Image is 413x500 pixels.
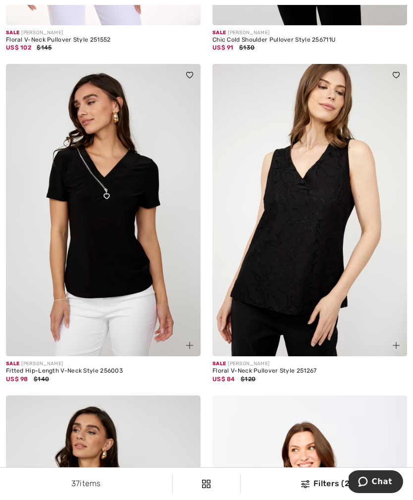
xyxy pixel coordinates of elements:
span: US$ 102 [6,44,31,51]
div: Filters (2) [247,478,407,490]
img: heart_black_full.svg [186,72,193,78]
img: heart_black_full.svg [393,72,400,78]
img: Fitted Hip-Length V-Neck Style 256003. Black [6,64,201,356]
span: Sale [212,30,226,36]
span: Sale [6,361,19,367]
div: [PERSON_NAME] [6,29,201,37]
span: $120 [241,376,256,383]
span: $130 [239,44,255,51]
span: $140 [34,376,49,383]
div: Floral V-Neck Pullover Style 251267 [212,368,407,375]
div: Fitted Hip-Length V-Neck Style 256003 [6,368,201,375]
iframe: Opens a widget where you can chat to one of our agents [349,470,403,495]
span: US$ 91 [212,44,234,51]
img: plus_v2.svg [186,342,193,349]
div: [PERSON_NAME] [212,360,407,368]
div: Chic Cold Shoulder Pullover Style 256711U [212,37,407,44]
span: 37 [71,479,80,488]
span: $145 [37,44,52,51]
span: US$ 84 [212,376,235,383]
div: Floral V-Neck Pullover Style 251552 [6,37,201,44]
img: Filters [202,480,210,488]
div: [PERSON_NAME] [212,29,407,37]
span: Sale [6,30,19,36]
img: Floral V-Neck Pullover Style 251267. Black [212,64,407,356]
span: US$ 98 [6,376,28,383]
img: plus_v2.svg [393,342,400,349]
div: [PERSON_NAME] [6,360,201,368]
img: Filters [301,480,310,488]
span: Sale [212,361,226,367]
